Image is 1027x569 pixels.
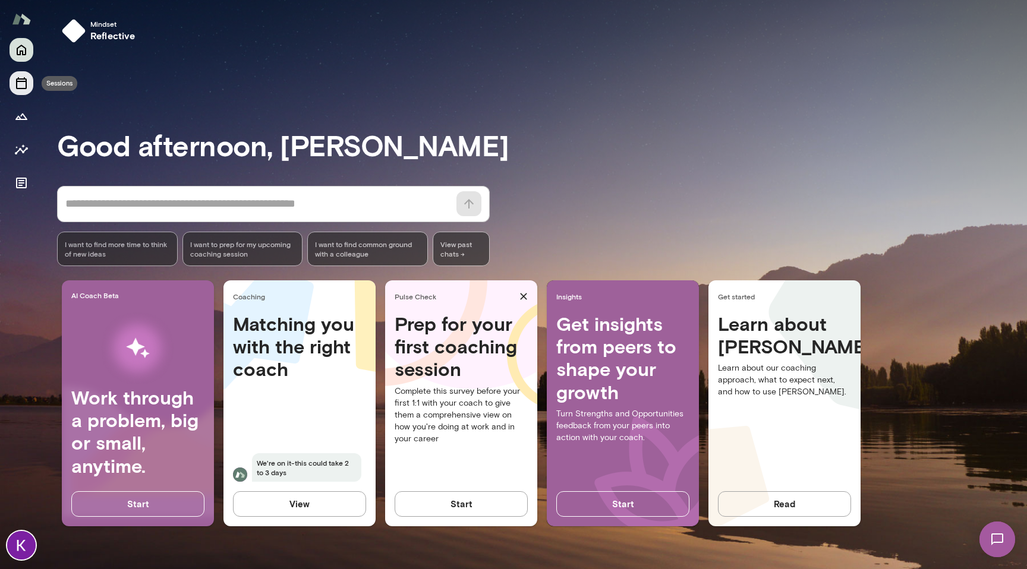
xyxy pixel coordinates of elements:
[718,292,856,301] span: Get started
[71,290,209,300] span: AI Coach Beta
[315,239,420,258] span: I want to find common ground with a colleague
[182,232,303,266] div: I want to prep for my upcoming coaching session
[233,312,366,381] h4: Matching you with the right coach
[10,138,33,162] button: Insights
[10,105,33,128] button: Growth Plan
[233,491,366,516] button: View
[42,76,77,91] div: Sessions
[71,386,204,478] h4: Work through a problem, big or small, anytime.
[252,453,361,482] span: We're on it-this could take 2 to 3 days
[556,312,689,404] h4: Get insights from peers to shape your growth
[85,311,191,386] img: AI Workflows
[395,292,515,301] span: Pulse Check
[307,232,428,266] div: I want to find common ground with a colleague
[10,38,33,62] button: Home
[57,14,145,48] button: Mindsetreflective
[62,19,86,43] img: mindset
[556,408,689,444] p: Turn Strengths and Opportunities feedback from your peers into action with your coach.
[10,71,33,95] button: Sessions
[7,531,36,559] img: Kristina Nazmutdinova
[395,491,528,516] button: Start
[57,232,178,266] div: I want to find more time to think of new ideas
[12,8,31,30] img: Mento
[556,292,694,301] span: Insights
[233,292,371,301] span: Coaching
[718,312,851,358] h4: Learn about [PERSON_NAME]
[433,232,490,266] span: View past chats ->
[10,171,33,195] button: Documents
[57,128,1027,162] h3: Good afternoon, [PERSON_NAME]
[71,491,204,516] button: Start
[395,312,528,381] h4: Prep for your first coaching session
[90,29,136,43] h6: reflective
[556,491,689,516] button: Start
[65,239,170,258] span: I want to find more time to think of new ideas
[718,362,851,398] p: Learn about our coaching approach, what to expect next, and how to use [PERSON_NAME].
[90,19,136,29] span: Mindset
[395,385,528,445] p: Complete this survey before your first 1:1 with your coach to give them a comprehensive view on h...
[718,491,851,516] button: Read
[190,239,295,258] span: I want to prep for my upcoming coaching session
